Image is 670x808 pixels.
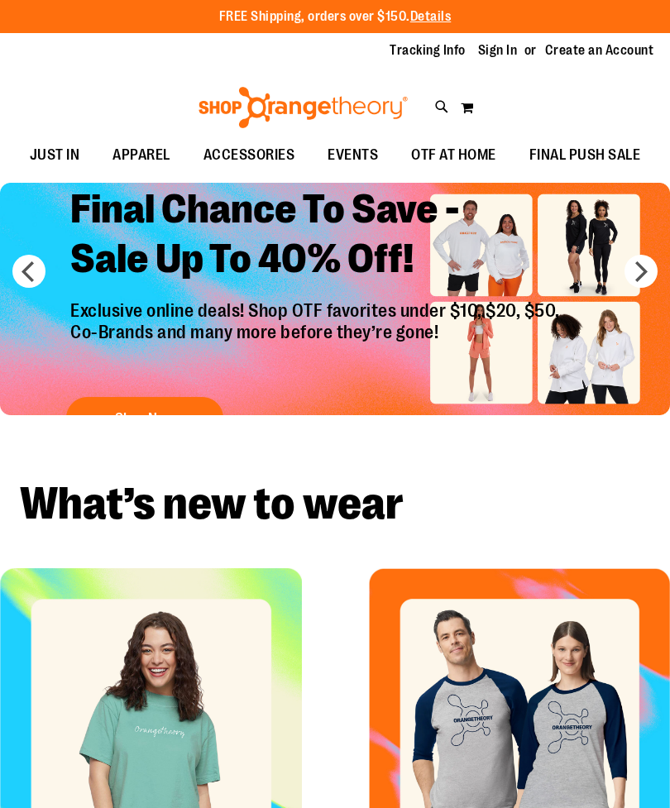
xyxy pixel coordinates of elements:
[112,136,170,174] span: APPAREL
[66,398,223,439] button: Shop Now
[529,136,641,174] span: FINAL PUSH SALE
[545,41,654,60] a: Create an Account
[58,300,577,381] p: Exclusive online deals! Shop OTF favorites under $10, $20, $50, Co-Brands and many more before th...
[196,87,410,128] img: Shop Orangetheory
[219,7,452,26] p: FREE Shipping, orders over $150.
[12,255,45,288] button: prev
[58,172,577,300] h2: Final Chance To Save - Sale Up To 40% Off!
[311,136,395,175] a: EVENTS
[478,41,518,60] a: Sign In
[187,136,312,175] a: ACCESSORIES
[410,9,452,24] a: Details
[96,136,187,175] a: APPAREL
[390,41,466,60] a: Tracking Info
[203,136,295,174] span: ACCESSORIES
[30,136,80,174] span: JUST IN
[20,481,650,527] h2: What’s new to wear
[328,136,378,174] span: EVENTS
[13,136,97,175] a: JUST IN
[58,172,577,447] a: Final Chance To Save -Sale Up To 40% Off! Exclusive online deals! Shop OTF favorites under $10, $...
[411,136,496,174] span: OTF AT HOME
[513,136,658,175] a: FINAL PUSH SALE
[395,136,513,175] a: OTF AT HOME
[625,255,658,288] button: next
